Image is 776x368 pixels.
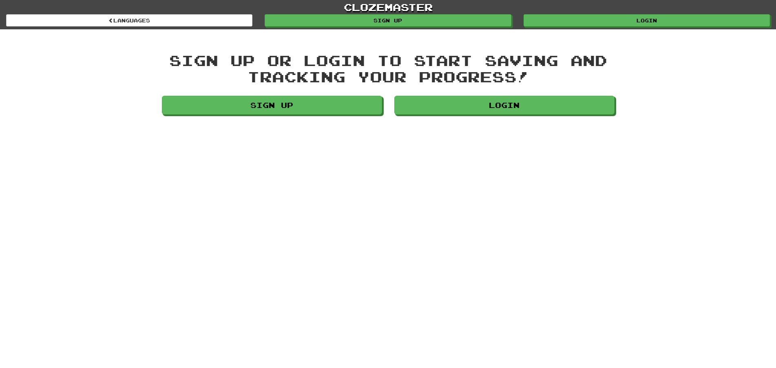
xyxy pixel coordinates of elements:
a: Sign up [162,96,382,115]
a: Login [394,96,615,115]
a: Sign up [265,14,511,26]
a: Login [524,14,770,26]
div: Sign up or login to start saving and tracking your progress! [162,52,615,84]
a: Languages [6,14,252,26]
